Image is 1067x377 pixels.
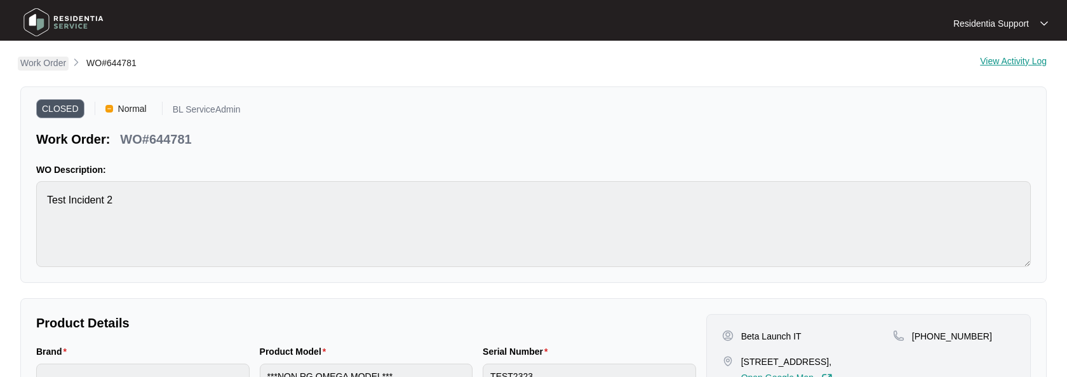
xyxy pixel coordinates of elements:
[912,330,992,343] p: [PHONE_NUMBER]
[953,17,1029,30] p: Residentia Support
[722,355,734,367] img: map-pin
[741,330,802,343] p: Beta Launch IT
[18,57,69,71] a: Work Order
[722,330,734,341] img: user-pin
[36,345,72,358] label: Brand
[20,57,66,69] p: Work Order
[19,3,108,41] img: residentia service logo
[483,345,553,358] label: Serial Number
[980,56,1047,71] div: View Activity Log
[36,99,84,118] span: CLOSED
[173,105,241,118] p: BL ServiceAdmin
[113,99,152,118] span: Normal
[1040,20,1048,27] img: dropdown arrow
[36,314,696,332] p: Product Details
[86,58,137,68] span: WO#644781
[741,355,833,368] p: [STREET_ADDRESS],
[36,130,110,148] p: Work Order:
[260,345,332,358] label: Product Model
[36,181,1031,267] textarea: Test Incident 2
[120,130,191,148] p: WO#644781
[71,57,81,67] img: chevron-right
[893,330,904,341] img: map-pin
[105,105,113,113] img: Vercel Logo
[36,163,1031,176] p: WO Description:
